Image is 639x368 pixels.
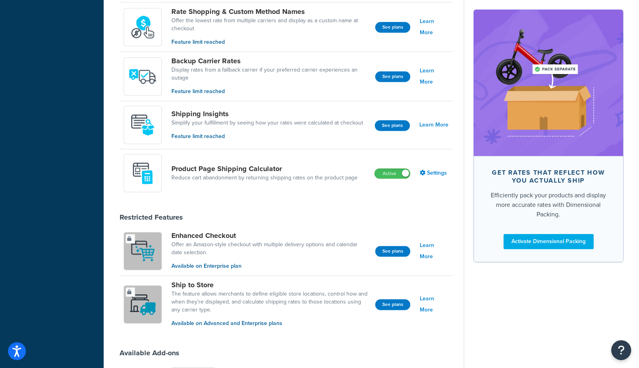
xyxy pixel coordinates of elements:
[486,21,611,144] img: feature-image-dim-d40ad3071a2b3c8e08177464837368e35600d3c5e73b18a22c1e4bb210dc32ac.png
[171,119,363,127] a: Simplify your fulfillment by seeing how your rates were calculated at checkout
[375,246,410,257] button: See plans
[420,65,448,88] a: Learn More
[171,231,369,240] a: Enhanced Checkout
[420,240,448,262] a: Learn More
[129,62,157,90] img: icon-duo-feat-backup-carrier-4420b188.png
[375,120,410,131] button: See plans
[375,299,410,310] button: See plans
[486,169,610,185] div: Get rates that reflect how you actually ship
[171,38,369,47] p: Feature limit reached
[120,349,179,357] div: Available Add-ons
[171,56,369,65] a: Backup Carrier Rates
[486,191,610,219] div: Efficiently pack your products and display more accurate rates with Dimensional Packing.
[611,340,631,360] button: Open Resource Center
[171,87,369,96] p: Feature limit reached
[420,16,448,38] a: Learn More
[419,119,448,130] a: Learn More
[171,132,363,141] p: Feature limit reached
[171,290,369,314] a: The feature allows merchants to define eligible store locations, control how and when they’re dis...
[171,7,369,16] a: Rate Shopping & Custom Method Names
[129,159,157,187] img: +D8d0cXZM7VpdAAAAAElFTkSuQmCC
[375,71,410,82] button: See plans
[171,319,369,328] p: Available on Advanced and Enterprise plans
[171,262,369,271] p: Available on Enterprise plan
[420,167,448,179] a: Settings
[171,174,358,182] a: Reduce cart abandonment by returning shipping rates on the product page
[171,241,369,257] a: Offer an Amazon-style checkout with multiple delivery options and calendar date selection.
[129,13,157,41] img: icon-duo-feat-rate-shopping-ecdd8bed.png
[171,164,358,173] a: Product Page Shipping Calculator
[375,169,410,178] label: Active
[129,111,157,139] img: Acw9rhKYsOEjAAAAAElFTkSuQmCC
[120,213,183,222] div: Restricted Features
[171,280,369,289] a: Ship to Store
[171,109,363,118] a: Shipping Insights
[171,17,369,33] a: Offer the lowest rate from multiple carriers and display as a custom name at checkout
[171,66,369,82] a: Display rates from a fallback carrier if your preferred carrier experiences an outage
[375,22,410,33] button: See plans
[503,234,594,249] a: Activate Dimensional Packing
[420,293,448,315] a: Learn More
